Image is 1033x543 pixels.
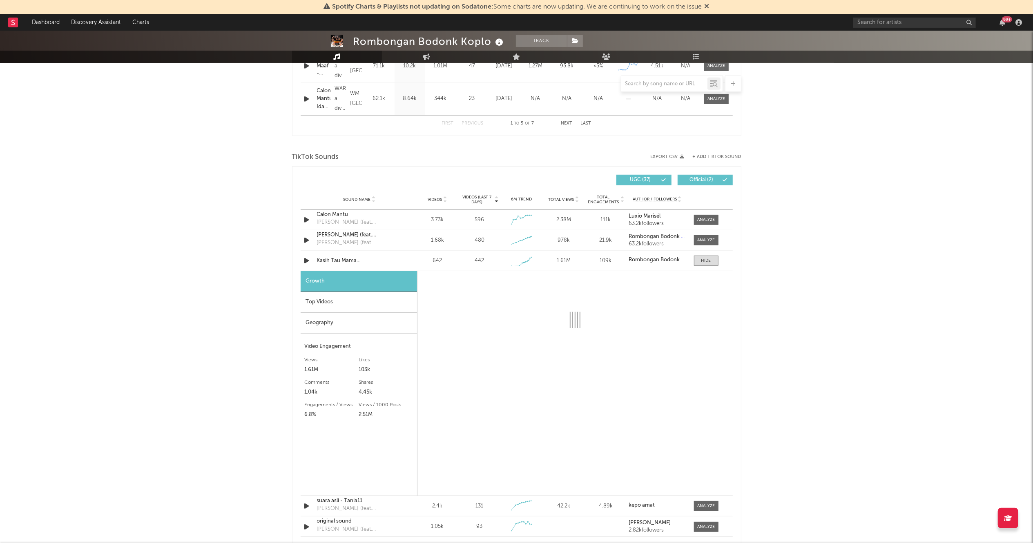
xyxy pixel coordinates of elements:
[419,502,457,510] div: 2.4k
[344,197,371,202] span: Sound Name
[127,14,155,31] a: Charts
[651,154,685,159] button: Export CSV
[350,56,361,76] div: WM [GEOGRAPHIC_DATA]
[629,257,695,263] strong: Rombongan Bodonk Koplo
[317,54,331,78] a: Bunga Maaf - Koplo Version
[305,378,359,387] div: Comments
[427,95,454,103] div: 344k
[317,218,402,227] div: [PERSON_NAME] (feat. [GEOGRAPHIC_DATA])
[475,216,484,224] div: 596
[1002,16,1012,22] div: 99 +
[301,313,417,334] div: Geography
[359,387,413,397] div: 4.45k
[629,503,685,508] a: kepo amat
[622,178,659,182] span: UGC ( 37 )
[544,216,582,224] div: 2.38M
[629,257,685,263] a: Rombongan Bodonk Koplo
[427,62,454,70] div: 1.01M
[544,257,582,265] div: 1.61M
[419,257,457,265] div: 642
[585,95,612,103] div: N/A
[645,62,669,70] div: 4.51k
[629,241,685,247] div: 63.2k followers
[317,257,402,265] div: Kasih Tau Mama ([PERSON_NAME])
[629,520,685,526] a: [PERSON_NAME]
[305,342,413,352] div: Video Engagement
[616,175,672,185] button: UGC(37)
[674,95,698,103] div: N/A
[629,520,671,525] strong: [PERSON_NAME]
[350,89,361,109] div: WM [GEOGRAPHIC_DATA]
[853,18,976,28] input: Search for artists
[693,155,741,159] button: + Add TikTok Sound
[633,197,677,202] span: Author / Followers
[26,14,65,31] a: Dashboard
[317,239,402,247] div: [PERSON_NAME] (feat. [GEOGRAPHIC_DATA])
[674,62,698,70] div: N/A
[621,81,707,87] input: Search by song name or URL
[491,95,518,103] div: [DATE]
[645,95,669,103] div: N/A
[587,257,625,265] div: 109k
[353,35,506,48] div: Rombongan Bodonk Koplo
[419,523,457,531] div: 1.05k
[317,231,402,239] a: [PERSON_NAME] (feat. [GEOGRAPHIC_DATA])
[301,271,417,292] div: Growth
[629,214,685,219] a: Luxio Marisél
[305,410,359,420] div: 6.8%
[629,214,660,219] strong: Luxio Marisél
[476,523,482,531] div: 93
[428,197,442,202] span: Videos
[305,355,359,365] div: Views
[553,62,581,70] div: 93.8k
[705,4,709,10] span: Dismiss
[460,195,493,205] span: Videos (last 7 days)
[442,121,454,126] button: First
[301,292,417,313] div: Top Videos
[587,236,625,245] div: 21.9k
[359,400,413,410] div: Views / 1000 Posts
[629,234,727,239] strong: Rombongan Bodonk Koplo & Ncumdeui
[548,197,574,202] span: Total Views
[522,95,549,103] div: N/A
[292,152,339,162] span: TikTok Sounds
[317,87,331,111] a: Calon Mantu Idaman (feat. Ncum) - Sped Up Version
[335,51,346,81] div: WARKOP, a division of Warner Music Indonesia, © 2025 Warner Music Indonesia
[683,178,721,182] span: Official ( 2 )
[587,502,625,510] div: 4.89k
[305,387,359,397] div: 1.04k
[366,62,393,70] div: 71.1k
[502,196,540,203] div: 6M Trend
[629,234,685,240] a: Rombongan Bodonk Koplo & Ncumdeui
[317,497,402,505] a: suara asli - Tania11
[525,122,530,125] span: of
[587,216,625,224] div: 111k
[500,119,545,129] div: 1 5 7
[458,62,486,70] div: 47
[544,502,582,510] div: 42.2k
[629,503,655,508] strong: kepo amat
[317,517,402,525] a: original sound
[305,365,359,375] div: 1.61M
[419,216,457,224] div: 3.73k
[65,14,127,31] a: Discovery Assistant
[335,84,346,113] div: WARKOP, a division of Warner Music Indonesia, © 2025 Warner Music Indonesia
[332,4,492,10] span: Spotify Charts & Playlists not updating on Sodatone
[587,195,620,205] span: Total Engagements
[516,35,567,47] button: Track
[553,95,581,103] div: N/A
[458,95,486,103] div: 23
[522,62,549,70] div: 1.27M
[419,236,457,245] div: 1.68k
[317,211,402,219] a: Calon Mantu
[561,121,573,126] button: Next
[332,4,702,10] span: : Some charts are now updating. We are continuing to work on the issue
[491,62,518,70] div: [DATE]
[475,502,483,510] div: 131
